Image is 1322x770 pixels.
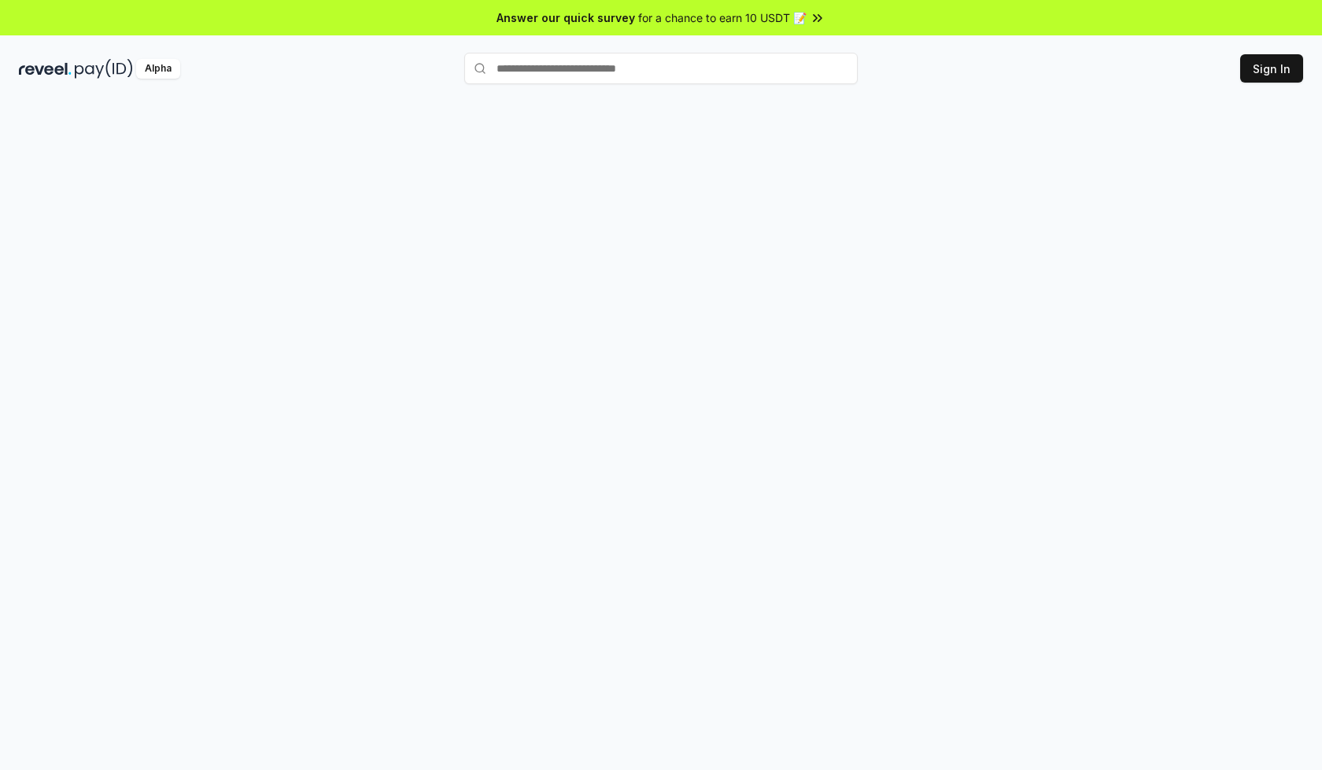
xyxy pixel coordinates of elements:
[75,59,133,79] img: pay_id
[19,59,72,79] img: reveel_dark
[497,9,635,26] span: Answer our quick survey
[136,59,180,79] div: Alpha
[638,9,807,26] span: for a chance to earn 10 USDT 📝
[1240,54,1303,83] button: Sign In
